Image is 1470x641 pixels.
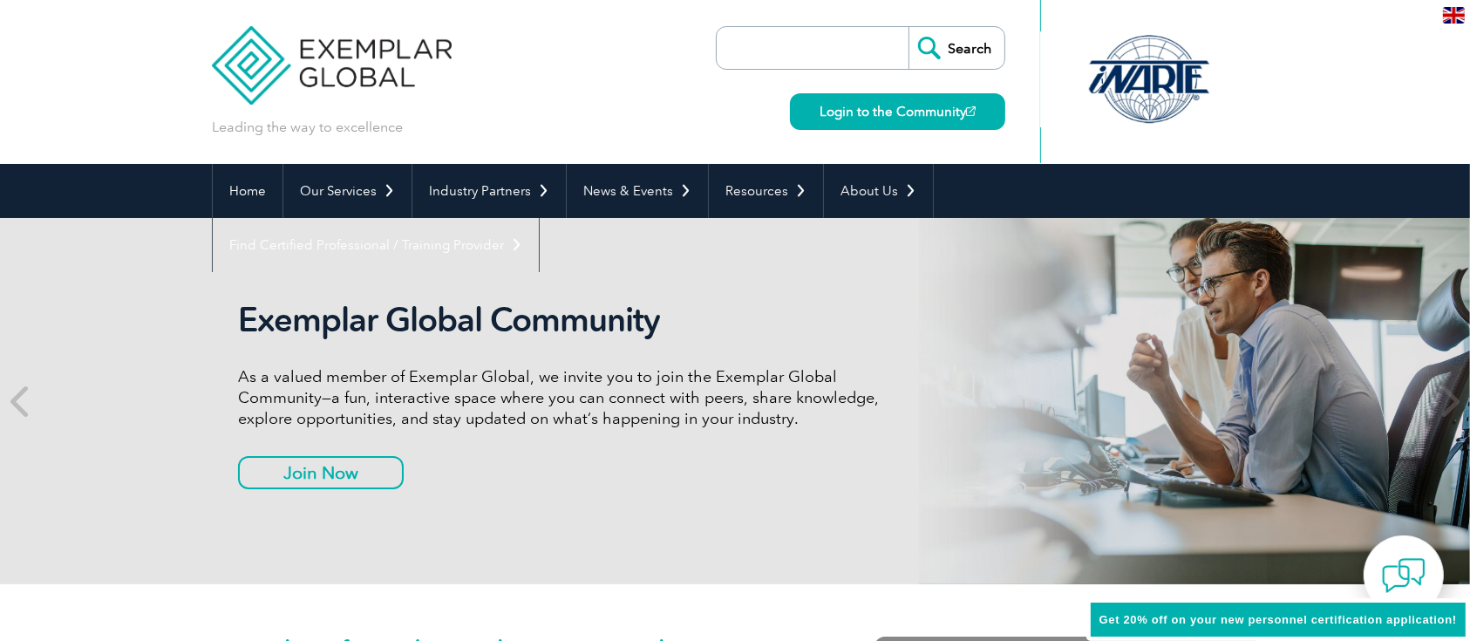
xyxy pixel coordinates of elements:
a: Our Services [283,164,412,218]
a: Login to the Community [790,93,1005,130]
h2: Exemplar Global Community [238,300,892,340]
a: Join Now [238,456,404,489]
input: Search [909,27,1004,69]
img: open_square.png [966,106,976,116]
p: As a valued member of Exemplar Global, we invite you to join the Exemplar Global Community—a fun,... [238,366,892,429]
img: contact-chat.png [1382,554,1426,597]
a: About Us [824,164,933,218]
a: News & Events [567,164,708,218]
a: Resources [709,164,823,218]
a: Find Certified Professional / Training Provider [213,218,539,272]
a: Industry Partners [412,164,566,218]
a: Home [213,164,282,218]
p: Leading the way to excellence [212,118,403,137]
img: en [1443,7,1465,24]
span: Get 20% off on your new personnel certification application! [1099,613,1457,626]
